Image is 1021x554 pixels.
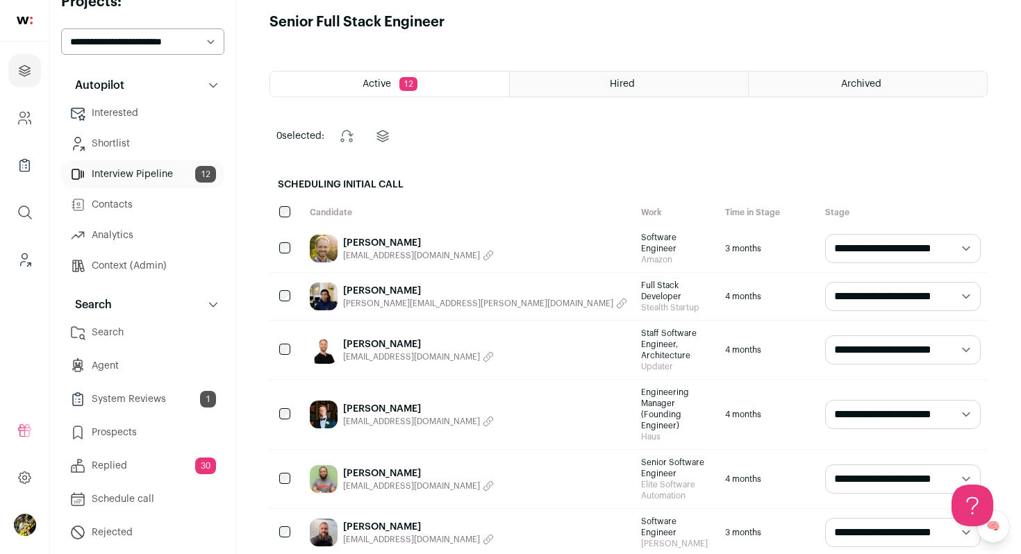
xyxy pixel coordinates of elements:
[718,200,818,225] div: Time in Stage
[17,17,33,24] img: wellfound-shorthand-0d5821cbd27db2630d0214b213865d53afaa358527fdda9d0ea32b1df1b89c2c.svg
[61,385,224,413] a: System Reviews1
[343,480,480,492] span: [EMAIL_ADDRESS][DOMAIN_NAME]
[61,352,224,380] a: Agent
[399,77,417,91] span: 12
[641,387,711,431] span: Engineering Manager (Founding Engineer)
[8,149,41,182] a: Company Lists
[310,401,338,428] img: e47cccbc9ae36cb0f7d0e5d1079764b423b4bb088208a0296de5b779cd093f1f
[641,431,711,442] span: Haus
[641,538,711,549] span: [PERSON_NAME]
[61,291,224,319] button: Search
[330,119,363,153] button: Change stage
[8,243,41,276] a: Leads (Backoffice)
[310,465,338,493] img: 50ad2e3772eb778f2107a70fbc0fcd54ba3ead124b442060855c05666d8cda77
[343,351,480,362] span: [EMAIL_ADDRESS][DOMAIN_NAME]
[269,169,988,200] h2: Scheduling Initial Call
[61,419,224,446] a: Prospects
[61,191,224,219] a: Contacts
[343,298,627,309] button: [PERSON_NAME][EMAIL_ADDRESS][PERSON_NAME][DOMAIN_NAME]
[67,296,112,313] p: Search
[195,458,216,474] span: 30
[61,130,224,158] a: Shortlist
[641,457,711,479] span: Senior Software Engineer
[343,467,494,480] a: [PERSON_NAME]
[14,514,36,536] button: Open dropdown
[61,160,224,188] a: Interview Pipeline12
[61,485,224,513] a: Schedule call
[343,298,613,309] span: [PERSON_NAME][EMAIL_ADDRESS][PERSON_NAME][DOMAIN_NAME]
[510,72,748,96] a: Hired
[343,480,494,492] button: [EMAIL_ADDRESS][DOMAIN_NAME]
[8,101,41,135] a: Company and ATS Settings
[749,72,987,96] a: Archived
[310,336,338,364] img: f390aac56fee0eefd75d02d5f53a1656786bfdbe70eda69811f4b735459f19a2
[343,416,494,427] button: [EMAIL_ADDRESS][DOMAIN_NAME]
[276,131,282,141] span: 0
[610,79,635,89] span: Hired
[952,485,993,526] iframe: Help Scout Beacon - Open
[343,351,494,362] button: [EMAIL_ADDRESS][DOMAIN_NAME]
[718,225,818,272] div: 3 months
[343,520,494,534] a: [PERSON_NAME]
[276,129,324,143] span: selected:
[343,284,627,298] a: [PERSON_NAME]
[634,200,718,225] div: Work
[303,200,634,225] div: Candidate
[343,250,480,261] span: [EMAIL_ADDRESS][DOMAIN_NAME]
[310,235,338,262] img: 13aeda022f15b18311496c7beba5c5bd9d962d1826338a1280349a4661ec3013
[641,302,711,313] span: Stealth Startup
[310,519,338,546] img: cf39b073921893f49f7293a9c263f3d1f71b9cfe3f4a5edc95c6aacd39bd63a3.jpg
[310,283,338,310] img: 09ecb830d94b388b6855a69856b9e8f5bce53dbb7f1e5d246c66467c1b340c29.jpg
[269,12,445,32] h1: Senior Full Stack Engineer
[641,361,711,372] span: Updater
[641,479,711,501] span: Elite Software Automation
[641,328,711,361] span: Staff Software Engineer, Architecture
[200,391,216,408] span: 1
[61,252,224,280] a: Context (Admin)
[61,99,224,127] a: Interested
[67,77,124,94] p: Autopilot
[61,452,224,480] a: Replied30
[363,79,391,89] span: Active
[343,416,480,427] span: [EMAIL_ADDRESS][DOMAIN_NAME]
[343,337,494,351] a: [PERSON_NAME]
[8,54,41,87] a: Projects
[718,321,818,379] div: 4 months
[343,402,494,416] a: [PERSON_NAME]
[841,79,881,89] span: Archived
[818,200,988,225] div: Stage
[718,450,818,508] div: 4 months
[61,319,224,346] a: Search
[641,254,711,265] span: Amazon
[641,232,711,254] span: Software Engineer
[61,72,224,99] button: Autopilot
[343,236,494,250] a: [PERSON_NAME]
[343,250,494,261] button: [EMAIL_ADDRESS][DOMAIN_NAME]
[718,380,818,449] div: 4 months
[718,273,818,320] div: 4 months
[61,221,224,249] a: Analytics
[61,519,224,546] a: Rejected
[14,514,36,536] img: 6689865-medium_jpg
[641,516,711,538] span: Software Engineer
[195,166,216,183] span: 12
[641,280,711,302] span: Full Stack Developer
[977,510,1010,543] a: 🧠
[343,534,480,545] span: [EMAIL_ADDRESS][DOMAIN_NAME]
[343,534,494,545] button: [EMAIL_ADDRESS][DOMAIN_NAME]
